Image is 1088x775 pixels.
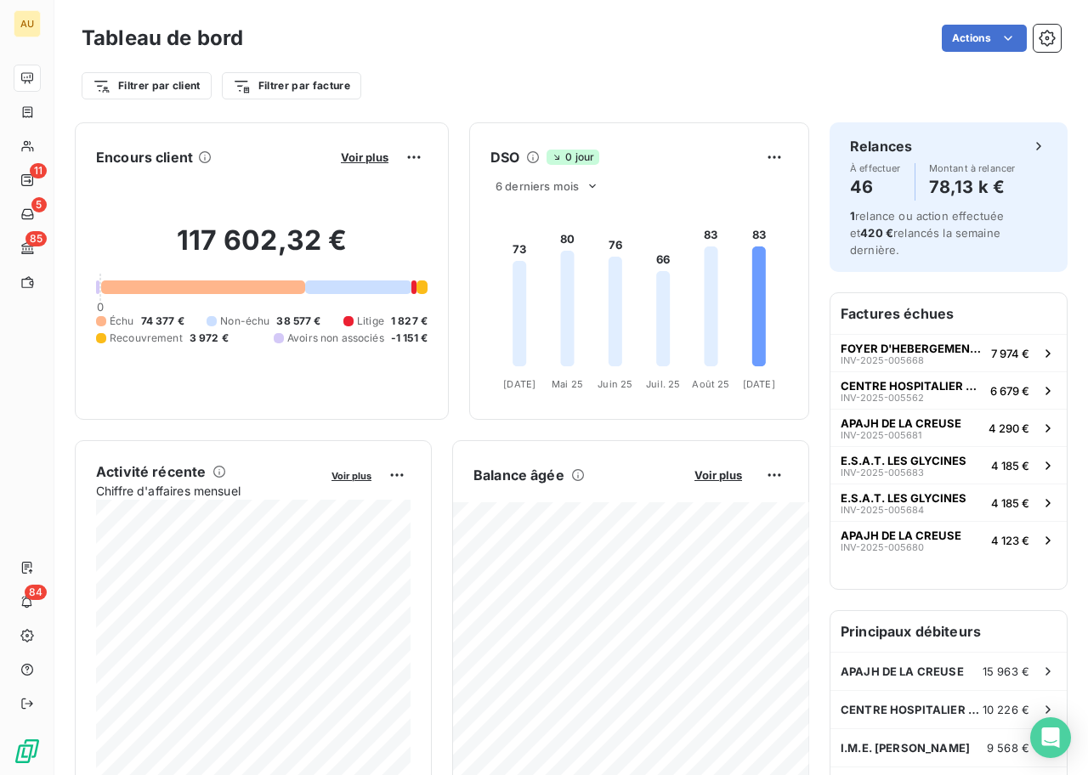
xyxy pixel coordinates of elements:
[841,430,921,440] span: INV-2025-005681
[983,703,1029,716] span: 10 226 €
[841,393,924,403] span: INV-2025-005562
[860,226,893,240] span: 420 €
[991,347,1029,360] span: 7 974 €
[830,521,1067,558] button: APAJH DE LA CREUSEINV-2025-0056804 123 €
[14,738,41,765] img: Logo LeanPay
[850,163,901,173] span: À effectuer
[830,293,1067,334] h6: Factures échues
[841,741,970,755] span: I.M.E. [PERSON_NAME]
[96,482,320,500] span: Chiffre d'affaires mensuel
[391,331,428,346] span: -1 151 €
[841,703,983,716] span: CENTRE HOSPITALIER DE [GEOGRAPHIC_DATA]
[598,378,632,390] tspan: Juin 25
[830,409,1067,446] button: APAJH DE LA CREUSEINV-2025-0056814 290 €
[689,467,747,483] button: Voir plus
[850,209,855,223] span: 1
[391,314,428,329] span: 1 827 €
[991,534,1029,547] span: 4 123 €
[25,231,47,246] span: 85
[1030,717,1071,758] div: Open Intercom Messenger
[357,314,384,329] span: Litige
[96,461,206,482] h6: Activité récente
[983,665,1029,678] span: 15 963 €
[547,150,599,165] span: 0 jour
[552,378,583,390] tspan: Mai 25
[96,223,428,274] h2: 117 602,32 €
[694,468,742,482] span: Voir plus
[336,150,394,165] button: Voir plus
[743,378,775,390] tspan: [DATE]
[97,300,104,314] span: 0
[850,173,901,201] h4: 46
[25,585,47,600] span: 84
[929,173,1016,201] h4: 78,13 k €
[987,741,1029,755] span: 9 568 €
[96,147,193,167] h6: Encours client
[82,72,212,99] button: Filtrer par client
[942,25,1027,52] button: Actions
[496,179,579,193] span: 6 derniers mois
[830,611,1067,652] h6: Principaux débiteurs
[830,334,1067,371] button: FOYER D'HEBERGEMENT DEINV-2025-0056687 974 €
[841,342,984,355] span: FOYER D'HEBERGEMENT DE
[991,496,1029,510] span: 4 185 €
[841,665,964,678] span: APAJH DE LA CREUSE
[14,10,41,37] div: AU
[850,209,1004,257] span: relance ou action effectuée et relancés la semaine dernière.
[841,416,961,430] span: APAJH DE LA CREUSE
[141,314,184,329] span: 74 377 €
[841,505,924,515] span: INV-2025-005684
[830,446,1067,484] button: E.S.A.T. LES GLYCINESINV-2025-0056834 185 €
[222,72,361,99] button: Filtrer par facture
[692,378,729,390] tspan: Août 25
[473,465,564,485] h6: Balance âgée
[190,331,229,346] span: 3 972 €
[850,136,912,156] h6: Relances
[30,163,47,178] span: 11
[841,379,983,393] span: CENTRE HOSPITALIER DE [GEOGRAPHIC_DATA]
[110,314,134,329] span: Échu
[841,355,924,365] span: INV-2025-005668
[841,542,924,552] span: INV-2025-005680
[490,147,519,167] h6: DSO
[929,163,1016,173] span: Montant à relancer
[646,378,680,390] tspan: Juil. 25
[287,331,384,346] span: Avoirs non associés
[990,384,1029,398] span: 6 679 €
[991,459,1029,472] span: 4 185 €
[276,314,320,329] span: 38 577 €
[220,314,269,329] span: Non-échu
[841,467,924,478] span: INV-2025-005683
[82,23,243,54] h3: Tableau de bord
[830,371,1067,409] button: CENTRE HOSPITALIER DE [GEOGRAPHIC_DATA]INV-2025-0055626 679 €
[341,150,388,164] span: Voir plus
[841,454,966,467] span: E.S.A.T. LES GLYCINES
[326,467,377,483] button: Voir plus
[830,484,1067,521] button: E.S.A.T. LES GLYCINESINV-2025-0056844 185 €
[31,197,47,212] span: 5
[989,421,1029,435] span: 4 290 €
[841,491,966,505] span: E.S.A.T. LES GLYCINES
[841,529,961,542] span: APAJH DE LA CREUSE
[110,331,183,346] span: Recouvrement
[331,470,371,482] span: Voir plus
[503,378,535,390] tspan: [DATE]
